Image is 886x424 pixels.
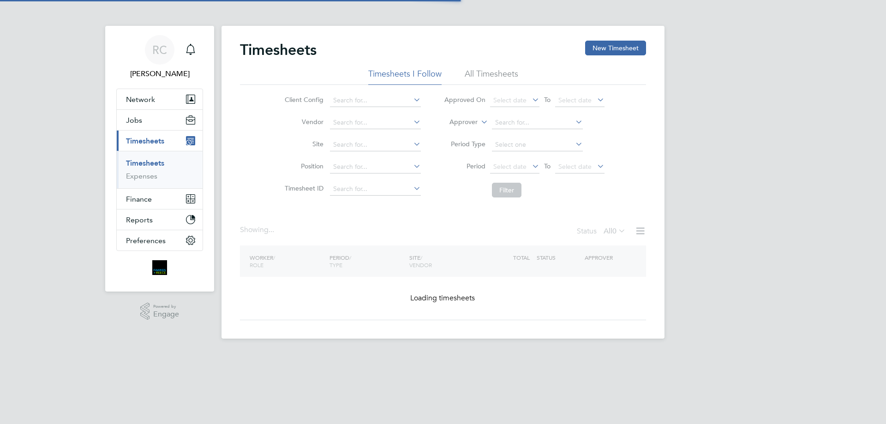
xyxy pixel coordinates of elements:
span: Select date [493,96,527,104]
span: Reports [126,215,153,224]
span: Powered by [153,303,179,311]
input: Search for... [330,94,421,107]
button: Finance [117,189,203,209]
label: Timesheet ID [282,184,323,192]
a: Go to home page [116,260,203,275]
div: Timesheets [117,151,203,188]
span: Network [126,95,155,104]
button: Reports [117,209,203,230]
input: Select one [492,138,583,151]
label: Approver [436,118,478,127]
a: Powered byEngage [140,303,180,320]
span: Jobs [126,116,142,125]
button: Preferences [117,230,203,251]
input: Search for... [330,183,421,196]
button: Network [117,89,203,109]
label: All [604,227,626,236]
input: Search for... [330,138,421,151]
span: ... [269,225,274,234]
label: Position [282,162,323,170]
label: Period [444,162,485,170]
div: Status [577,225,628,238]
a: Timesheets [126,159,164,167]
span: Timesheets [126,137,164,145]
nav: Main navigation [105,26,214,292]
span: Engage [153,311,179,318]
label: Site [282,140,323,148]
span: To [541,160,553,172]
span: 0 [612,227,617,236]
h2: Timesheets [240,41,317,59]
a: Expenses [126,172,157,180]
label: Vendor [282,118,323,126]
span: Robyn Clarke [116,68,203,79]
li: Timesheets I Follow [368,68,442,85]
label: Client Config [282,96,323,104]
span: Select date [493,162,527,171]
label: Period Type [444,140,485,148]
span: Select date [558,162,592,171]
span: To [541,94,553,106]
label: Approved On [444,96,485,104]
input: Search for... [330,116,421,129]
img: bromak-logo-retina.png [152,260,167,275]
input: Search for... [330,161,421,173]
span: Preferences [126,236,166,245]
button: Timesheets [117,131,203,151]
button: Filter [492,183,521,197]
a: RC[PERSON_NAME] [116,35,203,79]
li: All Timesheets [465,68,518,85]
span: Finance [126,195,152,203]
button: Jobs [117,110,203,130]
div: Showing [240,225,276,235]
button: New Timesheet [585,41,646,55]
span: Select date [558,96,592,104]
span: RC [152,44,167,56]
input: Search for... [492,116,583,129]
